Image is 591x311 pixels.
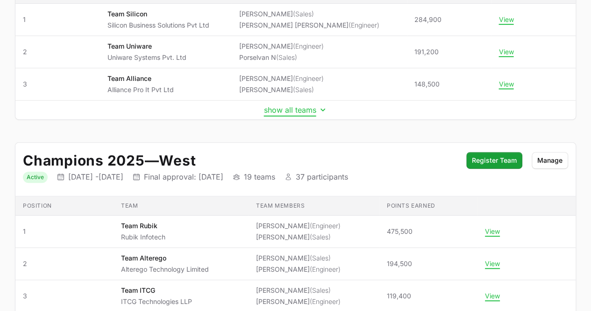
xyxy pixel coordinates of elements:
p: Team Silicon [107,9,209,19]
span: Register Team [472,155,517,166]
p: Team ITCG [121,286,192,295]
button: View [498,48,513,56]
button: View [498,15,513,24]
span: (Engineer) [310,297,341,305]
li: Porselvan N [239,53,324,62]
th: Position [15,196,114,216]
th: Team [114,196,249,216]
span: (Sales) [310,254,331,262]
p: Alliance Pro It Pvt Ltd [107,85,174,94]
th: Points earned [379,196,477,216]
span: (Engineer) [310,265,341,273]
span: Manage [537,155,563,166]
p: Team Rubik [121,221,165,231]
li: [PERSON_NAME] [256,286,341,295]
button: View [485,260,500,268]
span: (Sales) [276,53,297,61]
li: [PERSON_NAME] [256,297,341,306]
li: [PERSON_NAME] [256,221,341,231]
span: 194,500 [387,259,412,268]
span: (Sales) [293,86,314,94]
p: 37 participants [296,172,348,181]
button: View [485,227,500,236]
p: Final approval: [DATE] [144,172,223,181]
p: Team Alliance [107,74,174,83]
li: [PERSON_NAME] [PERSON_NAME] [239,21,379,30]
p: Uniware Systems Pvt. Ltd [107,53,186,62]
span: (Engineer) [349,21,379,29]
p: Team Alterego [121,253,209,263]
span: 284,900 [414,15,441,24]
p: Rubik Infotech [121,232,165,242]
span: (Sales) [310,233,331,241]
li: [PERSON_NAME] [256,253,341,263]
span: 3 [23,291,106,301]
p: Alterego Technology Limited [121,265,209,274]
span: 1 [23,15,93,24]
span: (Sales) [310,286,331,294]
span: (Engineer) [310,222,341,230]
p: ITCG Technologies LLP [121,297,192,306]
li: [PERSON_NAME] [239,9,379,19]
span: 3 [23,80,93,89]
span: 148,500 [414,80,440,89]
span: 2 [23,47,93,57]
p: Silicon Business Solutions Pvt Ltd [107,21,209,30]
button: Manage [532,152,568,169]
p: 19 teams [244,172,275,181]
span: (Engineer) [293,42,324,50]
button: Register Team [466,152,522,169]
span: — [145,152,159,169]
button: show all teams [264,105,328,115]
span: 1 [23,227,106,236]
li: [PERSON_NAME] [239,85,324,94]
li: [PERSON_NAME] [256,265,341,274]
li: [PERSON_NAME] [239,42,324,51]
button: View [485,292,500,300]
p: Team Uniware [107,42,186,51]
span: (Sales) [293,10,314,18]
li: [PERSON_NAME] [256,232,341,242]
span: 475,500 [387,227,413,236]
span: 191,200 [414,47,439,57]
p: [DATE] - [DATE] [68,172,123,181]
span: 2 [23,259,106,268]
li: [PERSON_NAME] [239,74,324,83]
span: (Engineer) [293,74,324,82]
button: View [498,80,513,88]
th: Team members [249,196,379,216]
h2: Champions 2025 West [23,152,457,169]
span: 119,400 [387,291,411,301]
